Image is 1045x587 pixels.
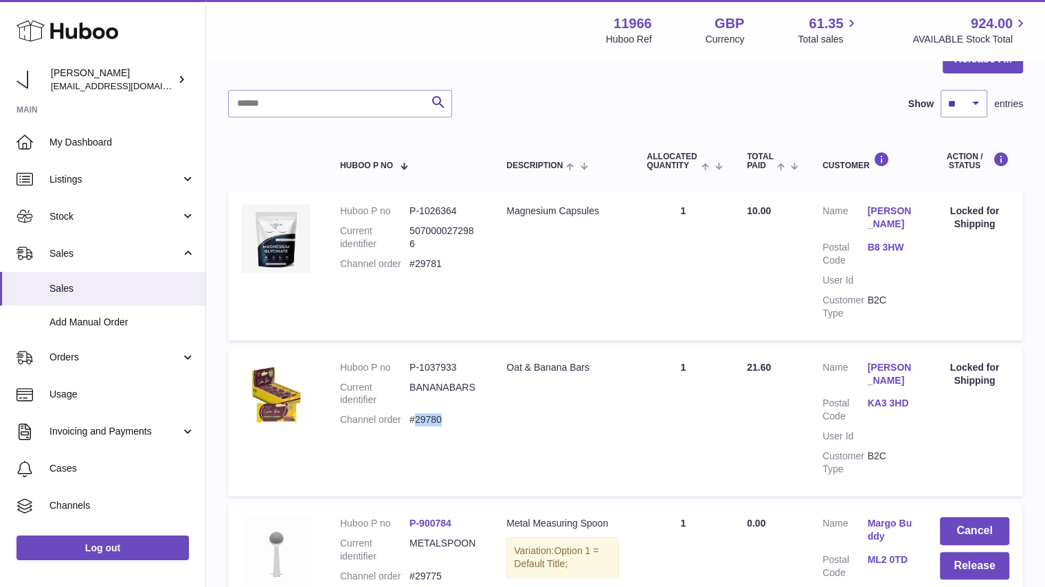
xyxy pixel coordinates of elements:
[822,205,867,234] dt: Name
[514,545,598,569] span: Option 1 = Default Title;
[340,413,409,426] dt: Channel order
[940,152,1009,170] div: Action / Status
[340,225,409,251] dt: Current identifier
[409,257,479,271] dd: #29781
[409,361,479,374] dd: P-1037933
[912,33,1029,46] span: AVAILABLE Stock Total
[340,205,409,218] dt: Huboo P no
[867,553,912,566] a: ML2 0TD
[822,553,867,579] dt: Postal Code
[647,152,697,170] span: ALLOCATED Quantity
[809,14,843,33] span: 61.35
[16,69,37,90] img: info@tenpm.co
[49,136,195,149] span: My Dashboard
[409,570,479,583] dd: #29775
[49,351,181,364] span: Orders
[822,361,867,391] dt: Name
[506,361,619,374] div: Oat & Banana Bars
[242,517,311,586] img: 119661708700712.jpg
[822,241,867,267] dt: Postal Code
[867,361,912,387] a: [PERSON_NAME]
[747,362,771,373] span: 21.60
[994,97,1023,111] span: entries
[340,537,409,563] dt: Current identifier
[908,97,934,111] label: Show
[867,241,912,254] a: B8 3HW
[867,450,912,476] dd: B2C
[822,517,867,546] dt: Name
[16,536,189,560] a: Log out
[747,152,774,170] span: Total paid
[51,67,175,93] div: [PERSON_NAME]
[940,361,1009,387] div: Locked for Shipping
[49,462,195,475] span: Cases
[867,517,912,543] a: Margo Buddy
[49,282,195,295] span: Sales
[340,517,409,530] dt: Huboo P no
[49,316,195,329] span: Add Manual Order
[340,570,409,583] dt: Channel order
[706,33,745,46] div: Currency
[747,205,771,216] span: 10.00
[242,361,311,430] img: 1742290801.jpg
[940,205,1009,231] div: Locked for Shipping
[340,257,409,271] dt: Channel order
[340,381,409,407] dt: Current identifier
[971,14,1013,33] span: 924.00
[242,205,311,273] img: 1734951587.jpg
[633,347,733,496] td: 1
[506,205,619,218] div: Magnesium Capsules
[822,397,867,423] dt: Postal Code
[940,552,1009,580] button: Release
[822,274,867,287] dt: User Id
[506,537,619,578] div: Variation:
[49,210,181,223] span: Stock
[409,225,479,251] dd: 5070000272986
[49,388,195,401] span: Usage
[614,14,652,33] strong: 11966
[51,80,202,91] span: [EMAIL_ADDRESS][DOMAIN_NAME]
[49,425,181,438] span: Invoicing and Payments
[340,161,393,170] span: Huboo P no
[822,152,912,170] div: Customer
[409,381,479,407] dd: BANANABARS
[798,33,859,46] span: Total sales
[49,173,181,186] span: Listings
[867,205,912,231] a: [PERSON_NAME]
[867,397,912,410] a: KA3 3HD
[409,205,479,218] dd: P-1026364
[409,518,451,529] a: P-900784
[409,413,479,426] dd: #29780
[912,14,1029,46] a: 924.00 AVAILABLE Stock Total
[49,499,195,512] span: Channels
[715,14,744,33] strong: GBP
[867,294,912,320] dd: B2C
[747,518,765,529] span: 0.00
[340,361,409,374] dt: Huboo P no
[49,247,181,260] span: Sales
[506,517,619,530] div: Metal Measuring Spoon
[506,161,563,170] span: Description
[606,33,652,46] div: Huboo Ref
[822,450,867,476] dt: Customer Type
[798,14,859,46] a: 61.35 Total sales
[822,430,867,443] dt: User Id
[409,537,479,563] dd: METALSPOON
[633,191,733,340] td: 1
[822,294,867,320] dt: Customer Type
[940,517,1009,545] button: Cancel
